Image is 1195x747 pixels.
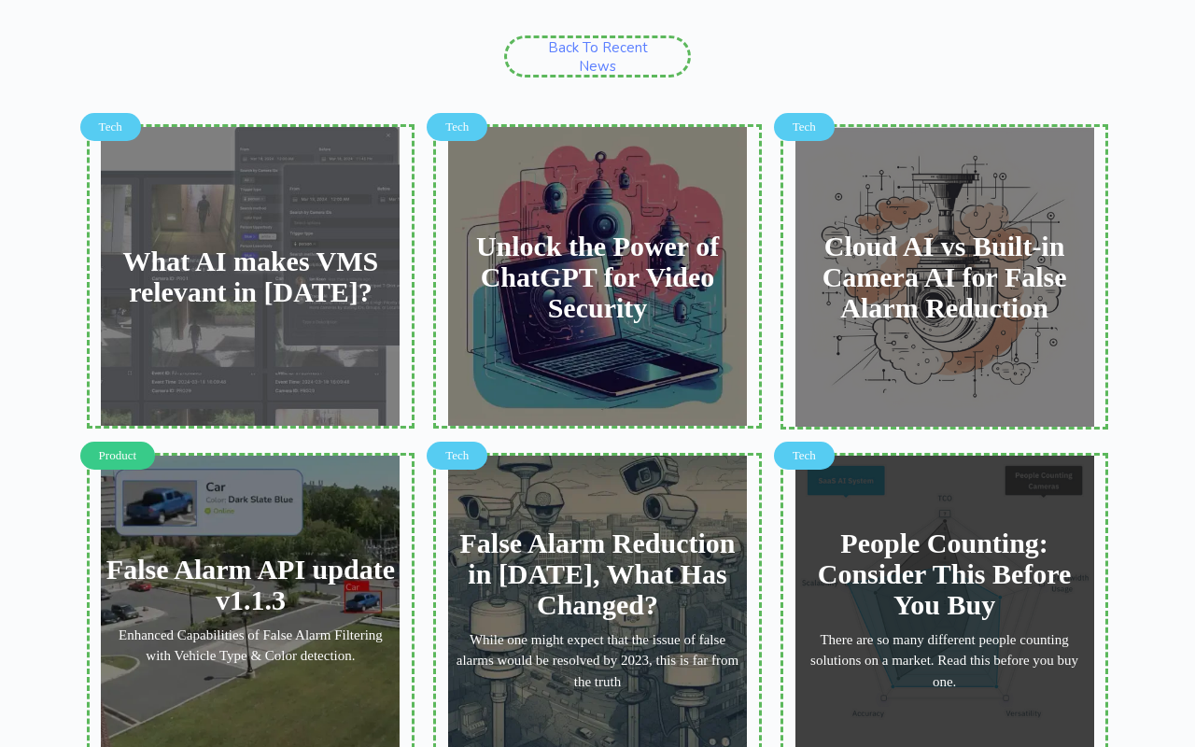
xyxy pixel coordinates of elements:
h4: Unlock the Power of ChatGPT for Video Security [452,231,742,323]
div: Tech [427,113,487,141]
div: Tech [80,113,141,141]
h4: People Counting: Consider This Before You Buy [799,528,1090,620]
div: Tech [774,113,835,141]
h4: Cloud AI vs Built-in Camera AI for False Alarm Reduction [799,231,1090,323]
div: Tech [774,442,835,470]
div: Tech [427,442,487,470]
h4: False Alarm Reduction in [DATE], What Has Changed? [452,528,742,620]
a: TechWhat AI makes VMS relevant in [DATE]? [87,124,415,429]
h4: False Alarm API update v1.1.3 [105,554,396,615]
div: Enhanced Capabilities of False Alarm Filtering with Vehicle Type & Color detection. [105,625,396,667]
a: TechCloud AI vs Built-in Camera AI for False Alarm Reduction [780,124,1109,430]
h4: What AI makes VMS relevant in [DATE]? [105,246,396,307]
div: While one might expect that the issue of false alarms would be resolved by 2023, this is far from... [452,629,742,693]
div: There are so many different people counting solutions on a market. Read this before you buy one. [799,629,1090,693]
div: Product [80,442,155,470]
a: TechUnlock the Power of ChatGPT for Video Security [433,124,762,429]
a: Back to Recent News [504,35,691,78]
